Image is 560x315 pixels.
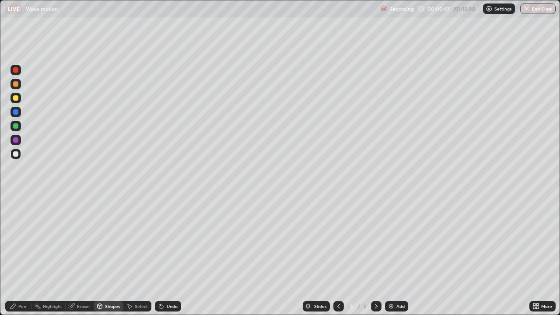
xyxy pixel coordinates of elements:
img: add-slide-button [388,303,395,310]
div: Eraser [77,304,90,308]
div: Pen [18,304,26,308]
p: Wave motion [26,5,58,12]
p: LIVE [8,5,20,12]
div: Slides [314,304,326,308]
button: End Class [520,3,556,14]
img: end-class-cross [523,5,530,12]
img: recording.375f2c34.svg [381,5,388,12]
img: class-settings-icons [486,5,493,12]
div: 3 [362,302,367,310]
p: Recording [389,6,414,12]
div: Shapes [105,304,120,308]
div: Highlight [43,304,62,308]
div: / [358,304,360,309]
div: 3 [347,304,356,309]
p: Settings [494,7,511,11]
div: Select [135,304,148,308]
div: More [541,304,552,308]
div: Add [396,304,405,308]
div: Undo [167,304,178,308]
